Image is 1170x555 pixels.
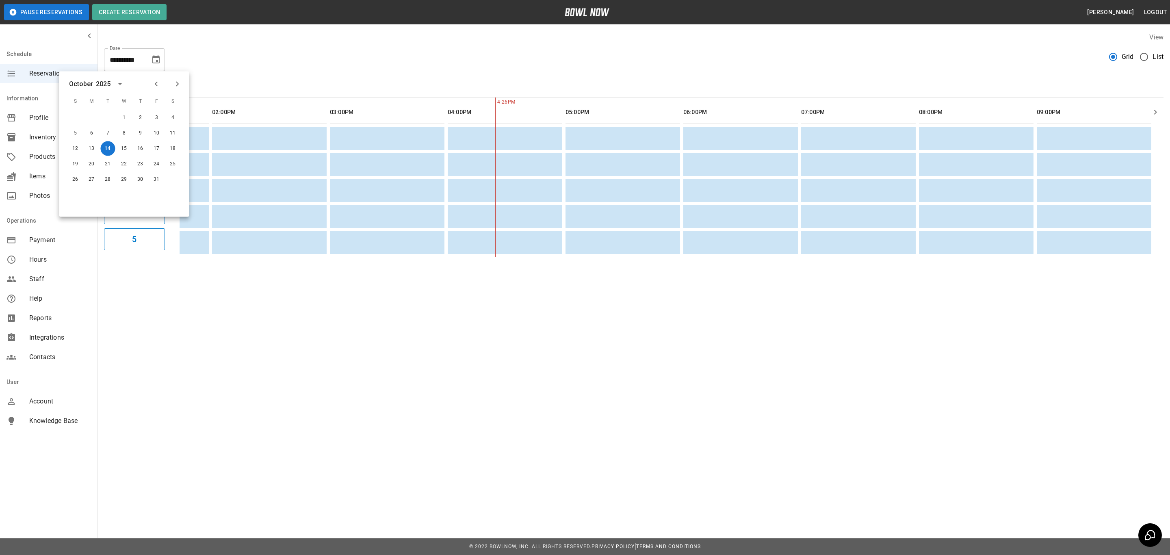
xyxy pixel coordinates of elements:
[84,172,99,187] button: Oct 27, 2025
[166,126,180,141] button: Oct 11, 2025
[1122,52,1134,62] span: Grid
[29,333,91,343] span: Integrations
[29,352,91,362] span: Contacts
[148,52,164,68] button: Choose date, selected date is Oct 14, 2025
[495,98,497,106] span: 4:26PM
[133,172,148,187] button: Oct 30, 2025
[149,126,164,141] button: Oct 10, 2025
[92,4,167,20] button: Create Reservation
[104,78,1163,97] div: inventory tabs
[117,126,132,141] button: Oct 8, 2025
[68,157,83,171] button: Oct 19, 2025
[591,544,635,549] a: Privacy Policy
[133,111,148,125] button: Oct 2, 2025
[29,235,91,245] span: Payment
[84,126,99,141] button: Oct 6, 2025
[96,79,111,89] div: 2025
[133,93,148,110] span: T
[117,111,132,125] button: Oct 1, 2025
[133,141,148,156] button: Oct 16, 2025
[29,113,91,123] span: Profile
[4,4,89,20] button: Pause Reservations
[84,157,99,171] button: Oct 20, 2025
[68,141,83,156] button: Oct 12, 2025
[1149,33,1163,41] label: View
[101,93,115,110] span: T
[133,157,148,171] button: Oct 23, 2025
[166,93,180,110] span: S
[29,274,91,284] span: Staff
[104,228,165,250] button: 5
[84,141,99,156] button: Oct 13, 2025
[149,93,164,110] span: F
[1153,52,1163,62] span: List
[68,172,83,187] button: Oct 26, 2025
[149,172,164,187] button: Oct 31, 2025
[565,8,609,16] img: logo
[29,69,91,78] span: Reservations
[29,416,91,426] span: Knowledge Base
[149,77,163,91] button: Previous month
[117,141,132,156] button: Oct 15, 2025
[1084,5,1137,20] button: [PERSON_NAME]
[113,77,127,91] button: calendar view is open, switch to year view
[29,152,91,162] span: Products
[101,141,115,156] button: Oct 14, 2025
[132,233,136,246] h6: 5
[117,172,132,187] button: Oct 29, 2025
[101,126,115,141] button: Oct 7, 2025
[69,79,93,89] div: October
[29,255,91,264] span: Hours
[117,157,132,171] button: Oct 22, 2025
[101,157,115,171] button: Oct 21, 2025
[149,157,164,171] button: Oct 24, 2025
[1141,5,1170,20] button: Logout
[171,77,184,91] button: Next month
[166,111,180,125] button: Oct 4, 2025
[166,141,180,156] button: Oct 18, 2025
[29,132,91,142] span: Inventory
[149,141,164,156] button: Oct 17, 2025
[29,313,91,323] span: Reports
[149,111,164,125] button: Oct 3, 2025
[133,126,148,141] button: Oct 9, 2025
[29,294,91,304] span: Help
[101,172,115,187] button: Oct 28, 2025
[84,93,99,110] span: M
[636,544,701,549] a: Terms and Conditions
[29,171,91,181] span: Items
[29,397,91,406] span: Account
[68,126,83,141] button: Oct 5, 2025
[166,157,180,171] button: Oct 25, 2025
[68,93,83,110] span: S
[469,544,591,549] span: © 2022 BowlNow, Inc. All Rights Reserved.
[117,93,132,110] span: W
[29,191,91,201] span: Photos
